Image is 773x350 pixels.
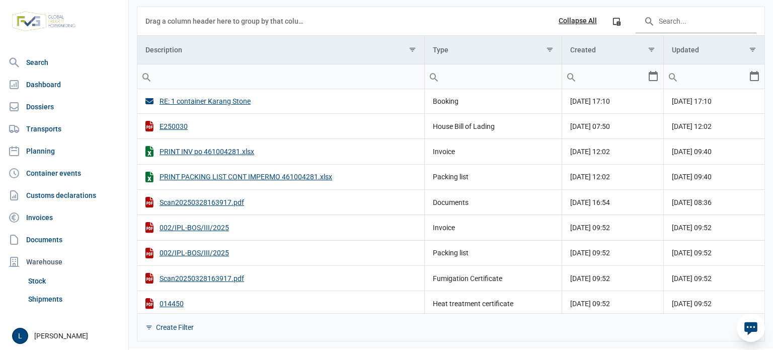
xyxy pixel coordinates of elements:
[145,273,416,284] div: Scan20250328163917.pdf
[672,300,712,308] span: [DATE] 09:52
[570,173,610,181] span: [DATE] 12:02
[672,274,712,283] span: [DATE] 09:52
[145,96,416,106] div: RE: 1 container Karang Stone
[562,64,663,89] td: Filter cell
[4,75,124,95] a: Dashboard
[424,265,562,291] td: Fumigation Certificate
[424,64,562,89] td: Filter cell
[672,46,699,54] div: Updated
[663,64,764,89] td: Filter cell
[137,64,156,89] div: Search box
[145,298,416,309] div: 014450
[433,46,448,54] div: Type
[570,274,610,283] span: [DATE] 09:52
[145,46,182,54] div: Description
[145,121,416,131] div: E250030
[409,46,416,53] span: Show filter options for column 'Description'
[424,36,562,64] td: Column Type
[145,197,416,207] div: Scan20250328163917.pdf
[145,222,416,233] div: 002/IPL-BOS/III/2025
[4,185,124,205] a: Customs declarations
[4,141,124,161] a: Planning
[570,198,610,206] span: [DATE] 16:54
[672,97,712,105] span: [DATE] 17:10
[672,173,712,181] span: [DATE] 09:40
[749,46,756,53] span: Show filter options for column 'Updated'
[4,97,124,117] a: Dossiers
[648,46,655,53] span: Show filter options for column 'Created'
[12,328,28,344] button: L
[424,240,562,265] td: Packing list
[424,89,562,114] td: Booking
[559,17,597,26] div: Collapse All
[424,139,562,164] td: Invoice
[4,119,124,139] a: Transports
[570,97,610,105] span: [DATE] 17:10
[570,300,610,308] span: [DATE] 09:52
[145,7,756,35] div: Data grid toolbar
[137,36,424,64] td: Column Description
[672,198,712,206] span: [DATE] 08:36
[145,172,416,182] div: PRINT PACKING LIST CONT IMPERMO 461004281.xlsx
[664,64,682,89] div: Search box
[424,189,562,215] td: Documents
[156,323,194,332] div: Create Filter
[562,64,580,89] div: Search box
[12,328,122,344] div: [PERSON_NAME]
[570,46,596,54] div: Created
[24,272,124,290] a: Stock
[672,224,712,232] span: [DATE] 09:52
[672,249,712,257] span: [DATE] 09:52
[562,36,663,64] td: Column Created
[145,146,416,157] div: PRINT INV po 461004281.xlsx
[24,290,124,308] a: Shipments
[4,252,124,272] div: Warehouse
[424,291,562,316] td: Heat treatment certificate
[424,164,562,189] td: Packing list
[663,36,764,64] td: Column Updated
[570,148,610,156] span: [DATE] 12:02
[562,64,647,89] input: Filter cell
[8,8,80,35] img: FVG - Global freight forwarding
[664,64,748,89] input: Filter cell
[4,52,124,73] a: Search
[145,248,416,258] div: 002/IPL-BOS/III/2025
[424,113,562,138] td: House Bill of Lading
[546,46,554,53] span: Show filter options for column 'Type'
[145,13,307,29] div: Drag a column header here to group by that column
[672,148,712,156] span: [DATE] 09:40
[4,230,124,250] a: Documents
[424,215,562,240] td: Invoice
[607,12,626,30] div: Column Chooser
[570,249,610,257] span: [DATE] 09:52
[137,64,424,89] input: Filter cell
[672,122,712,130] span: [DATE] 12:02
[570,224,610,232] span: [DATE] 09:52
[425,64,562,89] input: Filter cell
[636,9,756,33] input: Search in the data grid
[748,64,760,89] div: Select
[647,64,659,89] div: Select
[137,7,764,341] div: Data grid with 13 rows and 4 columns
[4,207,124,228] a: Invoices
[4,163,124,183] a: Container events
[570,122,610,130] span: [DATE] 07:50
[425,64,443,89] div: Search box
